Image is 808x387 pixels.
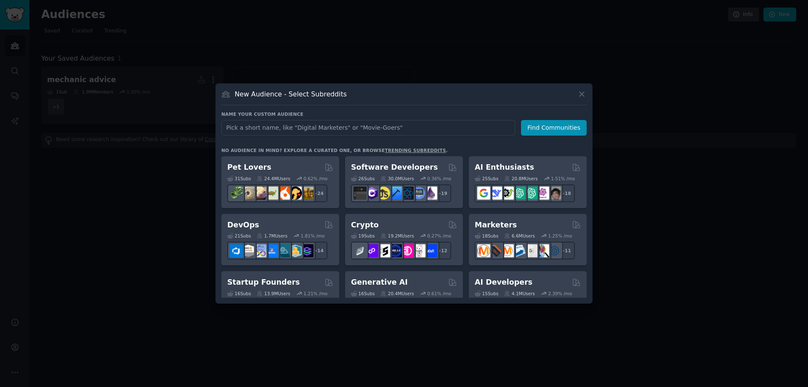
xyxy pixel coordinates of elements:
div: + 11 [557,242,575,259]
div: 0.62 % /mo [303,176,327,181]
img: chatgpt_promptDesign [513,187,526,200]
div: 18 Sub s [475,233,498,239]
div: 1.21 % /mo [303,291,327,296]
h2: DevOps [227,220,259,230]
img: DeepSeek [489,187,502,200]
div: 0.36 % /mo [427,176,451,181]
div: 13.9M Users [257,291,290,296]
img: GoogleGeminiAI [477,187,490,200]
div: 25 Sub s [475,176,498,181]
img: platformengineering [277,244,290,257]
img: azuredevops [230,244,243,257]
img: 0xPolygon [365,244,378,257]
div: 2.39 % /mo [548,291,572,296]
h2: Marketers [475,220,517,230]
img: AskComputerScience [412,187,425,200]
img: chatgpt_prompts_ [524,187,537,200]
div: + 19 [433,184,451,202]
div: 15 Sub s [475,291,498,296]
div: 21 Sub s [227,233,251,239]
img: AItoolsCatalog [501,187,514,200]
img: cockatiel [277,187,290,200]
img: AWS_Certified_Experts [242,244,255,257]
div: 20.8M Users [504,176,537,181]
div: + 18 [557,184,575,202]
h2: AI Enthusiasts [475,162,534,173]
a: trending subreddits [385,148,446,153]
img: learnjavascript [377,187,390,200]
button: Find Communities [521,120,587,136]
div: 19.2M Users [380,233,414,239]
div: 26 Sub s [351,176,375,181]
img: googleads [524,244,537,257]
h2: AI Developers [475,277,532,288]
img: defiblockchain [401,244,414,257]
h3: Name your custom audience [221,111,587,117]
img: MarketingResearch [536,244,549,257]
img: ethstaker [377,244,390,257]
div: 19 Sub s [351,233,375,239]
div: 0.61 % /mo [427,291,451,296]
img: PlatformEngineers [300,244,314,257]
div: 30.0M Users [380,176,414,181]
img: web3 [389,244,402,257]
img: defi_ [424,244,437,257]
div: 20.4M Users [380,291,414,296]
img: DevOpsLinks [265,244,278,257]
img: bigseo [489,244,502,257]
img: Emailmarketing [513,244,526,257]
div: 1.25 % /mo [548,233,572,239]
h2: Startup Founders [227,277,300,288]
img: CryptoNews [412,244,425,257]
img: AskMarketing [501,244,514,257]
img: OpenAIDev [536,187,549,200]
img: ArtificalIntelligence [548,187,561,200]
div: 16 Sub s [351,291,375,296]
img: elixir [424,187,437,200]
img: ballpython [242,187,255,200]
img: leopardgeckos [253,187,266,200]
div: 6.6M Users [504,233,535,239]
img: software [353,187,367,200]
div: No audience in mind? Explore a curated one, or browse . [221,147,448,153]
div: 1.7M Users [257,233,287,239]
h2: Generative AI [351,277,408,288]
h2: Software Developers [351,162,438,173]
div: 0.27 % /mo [427,233,451,239]
img: ethfinance [353,244,367,257]
div: + 12 [433,242,451,259]
div: 4.1M Users [504,291,535,296]
img: dogbreed [300,187,314,200]
div: + 14 [310,242,327,259]
div: 24.4M Users [257,176,290,181]
div: 1.81 % /mo [301,233,325,239]
img: aws_cdk [289,244,302,257]
img: reactnative [401,187,414,200]
img: iOSProgramming [389,187,402,200]
div: 31 Sub s [227,176,251,181]
img: herpetology [230,187,243,200]
div: + 24 [310,184,327,202]
img: csharp [365,187,378,200]
div: 1.51 % /mo [551,176,575,181]
img: content_marketing [477,244,490,257]
img: PetAdvice [289,187,302,200]
img: Docker_DevOps [253,244,266,257]
h2: Pet Lovers [227,162,271,173]
h3: New Audience - Select Subreddits [235,90,347,99]
h2: Crypto [351,220,379,230]
input: Pick a short name, like "Digital Marketers" or "Movie-Goers" [221,120,515,136]
img: turtle [265,187,278,200]
div: 16 Sub s [227,291,251,296]
img: OnlineMarketing [548,244,561,257]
